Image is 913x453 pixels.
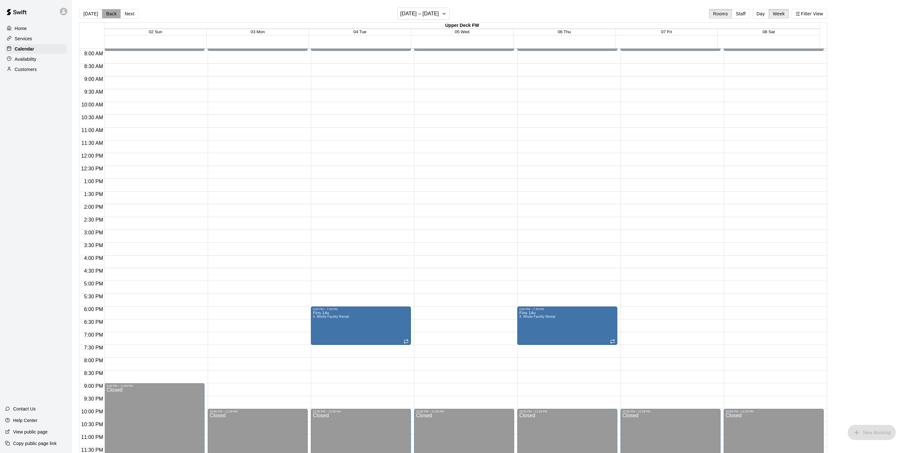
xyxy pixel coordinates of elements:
span: 9:00 PM [82,383,105,389]
span: 10:30 PM [80,422,104,427]
button: Rooms [709,9,732,19]
span: 9:00 AM [83,76,105,82]
span: 8:00 AM [83,51,105,56]
button: Next [120,9,138,19]
div: 10:00 PM – 11:59 PM [519,410,549,413]
span: 1:30 PM [82,191,105,197]
p: Availability [15,56,36,62]
span: 5:00 PM [82,281,105,286]
a: Availability [5,54,67,64]
button: 07 Fri [661,29,672,34]
p: Home [15,25,27,32]
button: [DATE] [79,9,102,19]
span: 6:30 PM [82,319,105,325]
button: 06 Thu [558,29,571,34]
span: 2:00 PM [82,204,105,210]
span: 4:30 PM [82,268,105,274]
span: 8:30 AM [83,64,105,69]
span: 10:00 AM [80,102,105,107]
span: 2:30 PM [82,217,105,223]
button: Back [102,9,121,19]
span: 9:30 AM [83,89,105,95]
button: Week [769,9,789,19]
a: Home [5,24,67,33]
div: 6:00 PM – 7:30 PM: Fins 14u [517,307,617,345]
span: 4. Whole Facility Rental [519,315,555,318]
div: 10:00 PM – 11:59 PM [210,410,239,413]
p: Help Center [13,417,37,424]
span: 4:00 PM [82,255,105,261]
span: 8:30 PM [82,371,105,376]
p: Customers [15,66,37,73]
button: 04 Tue [353,29,367,34]
div: 10:00 PM – 11:59 PM [726,410,755,413]
h6: [DATE] – [DATE] [400,9,439,18]
span: 3:00 PM [82,230,105,235]
button: Filter View [792,9,827,19]
span: 5:30 PM [82,294,105,299]
a: Services [5,34,67,43]
span: 7:30 PM [82,345,105,350]
span: 3:30 PM [82,243,105,248]
p: Contact Us [13,406,36,412]
span: 4. Whole Facility Rental [313,315,349,318]
span: 11:30 AM [80,140,105,146]
div: 6:00 PM – 7:30 PM [519,308,545,311]
span: 1:00 PM [82,179,105,184]
button: 02 Sun [149,29,162,34]
span: 12:00 PM [80,153,104,159]
div: 10:00 PM – 11:59 PM [623,410,652,413]
p: Services [15,35,32,42]
span: 7:00 PM [82,332,105,338]
p: Copy public page link [13,440,57,447]
p: View public page [13,429,48,435]
a: Calendar [5,44,67,54]
span: 8:00 PM [82,358,105,363]
button: 05 Wed [455,29,470,34]
button: 08 Sat [763,29,775,34]
span: Recurring event [610,339,615,344]
span: 11:00 AM [80,128,105,133]
p: Calendar [15,46,34,52]
button: 03 Mon [251,29,265,34]
a: Customers [5,65,67,74]
button: Day [753,9,769,19]
div: 6:00 PM – 7:30 PM [313,308,339,311]
button: [DATE] – [DATE] [398,8,450,20]
div: 6:00 PM – 7:30 PM: Fins 14u [311,307,411,345]
span: 11:00 PM [80,434,104,440]
span: 10:00 PM [80,409,104,414]
div: 10:00 PM – 11:59 PM [416,410,445,413]
span: 11:30 PM [80,447,104,453]
span: 9:30 PM [82,396,105,402]
div: 10:00 PM – 11:59 PM [313,410,342,413]
button: Staff [732,9,750,19]
div: 9:00 PM – 11:59 PM [106,384,134,387]
span: 6:00 PM [82,307,105,312]
div: Upper Deck FW [104,23,820,29]
span: Recurring event [404,339,409,344]
span: 10:30 AM [80,115,105,120]
span: 12:30 PM [80,166,104,171]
